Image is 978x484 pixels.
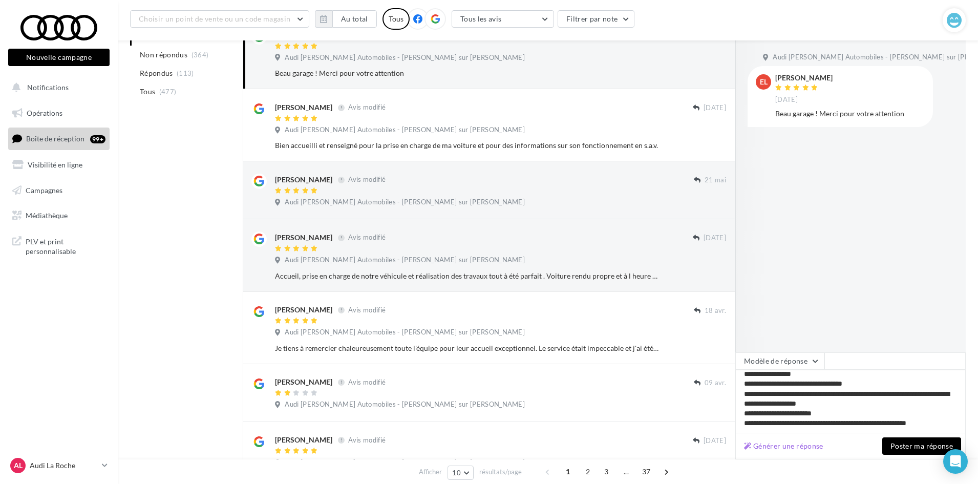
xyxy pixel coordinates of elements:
[6,102,112,124] a: Opérations
[275,377,332,387] div: [PERSON_NAME]
[130,10,309,28] button: Choisir un point de vente ou un code magasin
[560,464,576,480] span: 1
[6,180,112,201] a: Campagnes
[285,458,525,467] span: Audi [PERSON_NAME] Automobiles - [PERSON_NAME] sur [PERSON_NAME]
[704,234,726,243] span: [DATE]
[705,306,726,315] span: 18 avr.
[6,77,108,98] button: Notifications
[348,306,386,314] span: Avis modifié
[558,10,635,28] button: Filtrer par note
[28,160,82,169] span: Visibilité en ligne
[8,456,110,475] a: AL Audi La Roche
[285,256,525,265] span: Audi [PERSON_NAME] Automobiles - [PERSON_NAME] sur [PERSON_NAME]
[177,69,194,77] span: (113)
[943,449,968,474] div: Open Intercom Messenger
[6,154,112,176] a: Visibilité en ligne
[285,125,525,135] span: Audi [PERSON_NAME] Automobiles - [PERSON_NAME] sur [PERSON_NAME]
[140,50,187,60] span: Non répondus
[705,176,726,185] span: 21 mai
[452,469,461,477] span: 10
[140,68,173,78] span: Répondus
[275,102,332,113] div: [PERSON_NAME]
[275,343,660,353] div: Je tiens à remercier chaleureusement toute l'équipe pour leur accueil exceptionnel. Le service ét...
[275,140,660,151] div: Bien accueilli et renseigné pour la prise en charge de ma voiture et pour des informations sur so...
[348,234,386,242] span: Avis modifié
[735,352,824,370] button: Modèle de réponse
[382,8,410,30] div: Tous
[348,378,386,386] span: Avis modifié
[419,467,442,477] span: Afficher
[275,271,660,281] div: Accueil, prise en charge de notre véhicule et réalisation des travaux tout à été parfait . Voitur...
[580,464,596,480] span: 2
[275,305,332,315] div: [PERSON_NAME]
[315,10,377,28] button: Au total
[740,440,827,452] button: Générer une réponse
[275,175,332,185] div: [PERSON_NAME]
[775,74,833,81] div: [PERSON_NAME]
[140,87,155,97] span: Tous
[14,460,23,471] span: AL
[27,83,69,92] span: Notifications
[6,205,112,226] a: Médiathèque
[704,103,726,113] span: [DATE]
[6,128,112,150] a: Boîte de réception99+
[26,211,68,220] span: Médiathèque
[139,14,290,23] span: Choisir un point de vente ou un code magasin
[448,466,474,480] button: 10
[285,53,525,62] span: Audi [PERSON_NAME] Automobiles - [PERSON_NAME] sur [PERSON_NAME]
[618,464,634,480] span: ...
[26,235,105,257] span: PLV et print personnalisable
[882,437,961,455] button: Poster ma réponse
[8,49,110,66] button: Nouvelle campagne
[275,233,332,243] div: [PERSON_NAME]
[6,230,112,261] a: PLV et print personnalisable
[26,134,84,143] span: Boîte de réception
[348,436,386,444] span: Avis modifié
[332,10,377,28] button: Au total
[90,135,105,143] div: 99+
[285,328,525,337] span: Audi [PERSON_NAME] Automobiles - [PERSON_NAME] sur [PERSON_NAME]
[275,68,660,78] div: Beau garage ! Merci pour votre attention
[27,109,62,117] span: Opérations
[348,103,386,112] span: Avis modifié
[275,435,332,445] div: [PERSON_NAME]
[460,14,502,23] span: Tous les avis
[704,436,726,446] span: [DATE]
[348,176,386,184] span: Avis modifié
[760,77,768,87] span: EL
[775,109,925,119] div: Beau garage ! Merci pour votre attention
[159,88,177,96] span: (477)
[26,185,62,194] span: Campagnes
[479,467,522,477] span: résultats/page
[638,464,655,480] span: 37
[30,460,98,471] p: Audi La Roche
[705,378,726,388] span: 09 avr.
[598,464,614,480] span: 3
[452,10,554,28] button: Tous les avis
[775,95,798,104] span: [DATE]
[192,51,209,59] span: (364)
[285,198,525,207] span: Audi [PERSON_NAME] Automobiles - [PERSON_NAME] sur [PERSON_NAME]
[285,400,525,409] span: Audi [PERSON_NAME] Automobiles - [PERSON_NAME] sur [PERSON_NAME]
